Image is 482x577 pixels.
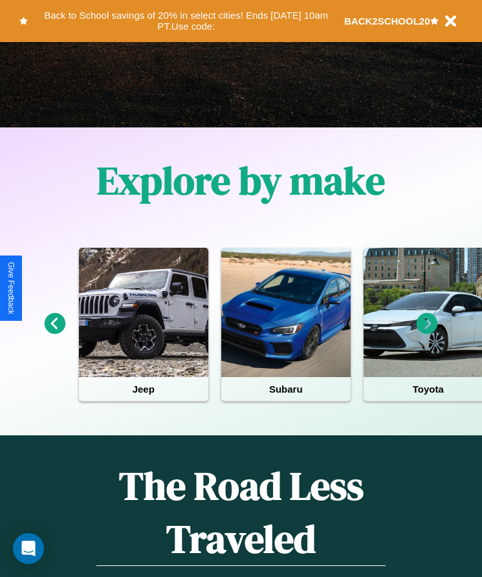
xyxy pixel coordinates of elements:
[28,6,344,36] button: Back to School savings of 20% in select cities! Ends [DATE] 10am PT.Use code:
[79,377,208,401] h4: Jeep
[96,459,386,566] h1: The Road Less Traveled
[344,16,430,27] b: BACK2SCHOOL20
[13,533,44,564] div: Open Intercom Messenger
[6,262,16,314] div: Give Feedback
[221,377,351,401] h4: Subaru
[97,154,385,207] h1: Explore by make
